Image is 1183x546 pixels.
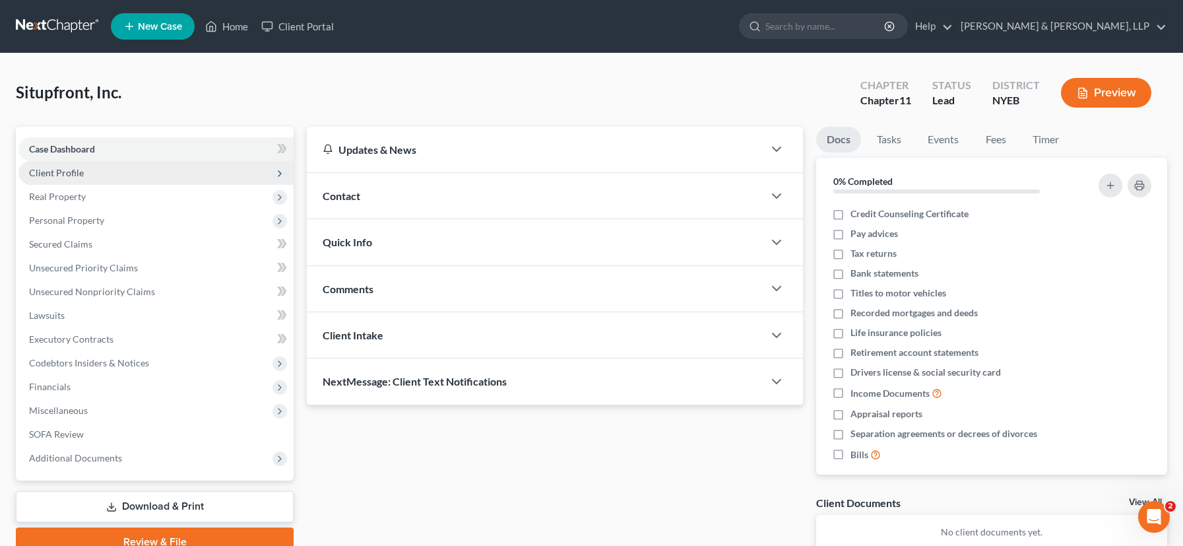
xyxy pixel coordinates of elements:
span: Executory Contracts [29,333,113,345]
span: Personal Property [29,215,104,226]
a: Secured Claims [18,232,294,256]
span: NextMessage: Client Text Notifications [323,375,507,388]
span: Financials [29,381,71,392]
span: Situpfront, Inc. [16,83,121,102]
a: Fees [975,127,1017,153]
span: Unsecured Priority Claims [29,262,138,273]
span: Unsecured Nonpriority Claims [29,286,155,297]
a: Unsecured Nonpriority Claims [18,280,294,304]
a: Client Portal [255,15,340,38]
strong: 0% Completed [833,176,893,187]
span: Comments [323,283,373,295]
span: Recorded mortgages and deeds [850,306,978,320]
div: Chapter [860,93,911,108]
div: District [992,78,1040,93]
a: Docs [816,127,861,153]
a: View All [1129,498,1162,507]
a: Download & Print [16,491,294,522]
div: Client Documents [816,496,901,510]
span: Contact [323,189,360,202]
div: NYEB [992,93,1040,108]
iframe: Intercom live chat [1138,501,1170,533]
span: 11 [899,94,911,106]
p: No client documents yet. [827,526,1157,539]
span: New Case [138,22,182,32]
a: Unsecured Priority Claims [18,256,294,280]
span: Case Dashboard [29,143,95,154]
span: Credit Counseling Certificate [850,207,969,221]
a: Home [199,15,255,38]
span: Miscellaneous [29,405,88,416]
span: Pay advices [850,227,898,240]
div: Status [932,78,971,93]
span: Client Intake [323,329,383,341]
a: Case Dashboard [18,137,294,161]
span: Bank statements [850,267,918,280]
a: Timer [1022,127,1070,153]
button: Preview [1061,78,1151,108]
a: Tasks [866,127,912,153]
a: Help [909,15,953,38]
span: Bills [850,448,868,461]
span: Secured Claims [29,238,92,250]
span: Drivers license & social security card [850,366,1001,379]
a: Lawsuits [18,304,294,327]
span: Client Profile [29,167,84,178]
span: Lawsuits [29,310,65,321]
span: Tax returns [850,247,897,260]
span: 2 [1165,501,1176,512]
span: Retirement account statements [850,346,978,359]
span: Separation agreements or decrees of divorces [850,427,1037,440]
span: Income Documents [850,387,930,400]
a: [PERSON_NAME] & [PERSON_NAME], LLP [954,15,1167,38]
a: SOFA Review [18,423,294,446]
span: Appraisal reports [850,407,922,421]
div: Lead [932,93,971,108]
span: Life insurance policies [850,326,942,339]
span: SOFA Review [29,428,84,440]
span: Codebtors Insiders & Notices [29,357,149,368]
span: Additional Documents [29,452,122,463]
span: Real Property [29,191,86,202]
div: Chapter [860,78,911,93]
a: Executory Contracts [18,327,294,351]
span: Quick Info [323,236,372,248]
input: Search by name... [765,14,886,38]
span: Titles to motor vehicles [850,287,946,300]
div: Updates & News [323,143,748,156]
a: Events [917,127,969,153]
